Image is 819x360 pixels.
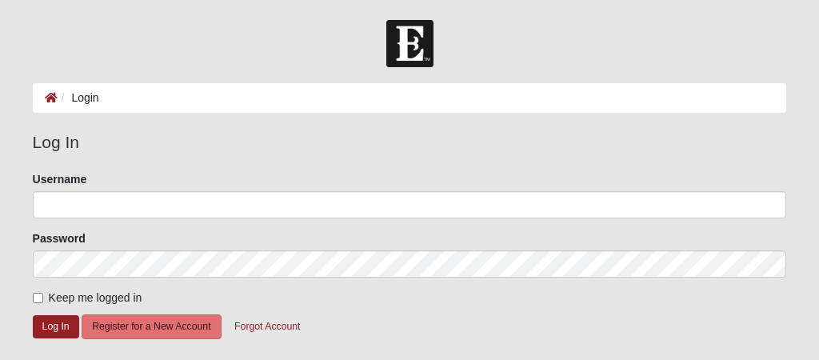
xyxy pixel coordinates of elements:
input: Keep me logged in [33,293,43,303]
img: Church of Eleven22 Logo [386,20,433,67]
label: Password [33,230,86,246]
button: Log In [33,315,79,338]
button: Register for a New Account [82,314,221,339]
li: Login [58,90,99,106]
label: Username [33,171,87,187]
legend: Log In [33,130,787,155]
button: Forgot Account [224,314,310,339]
span: Keep me logged in [49,291,142,304]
